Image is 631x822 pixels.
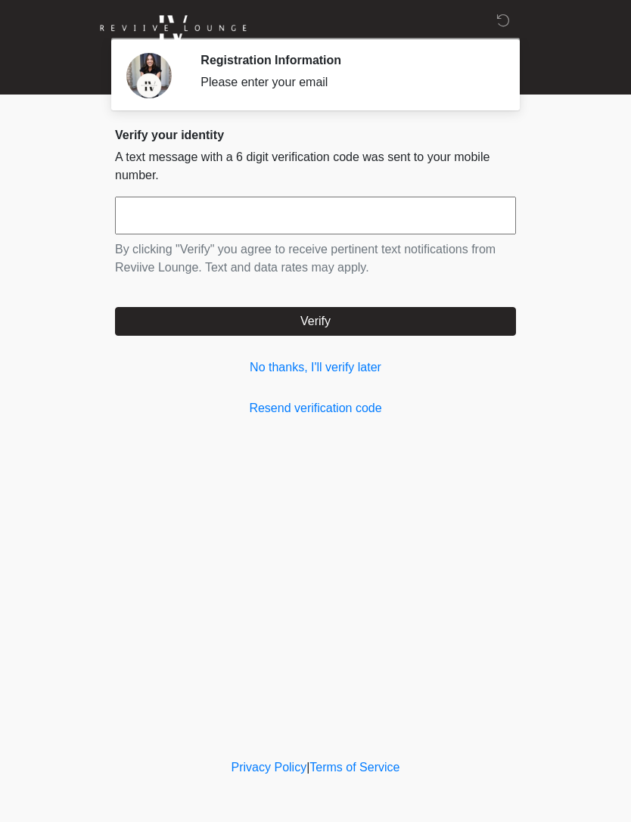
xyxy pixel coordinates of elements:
[115,358,516,377] a: No thanks, I'll verify later
[232,761,307,774] a: Privacy Policy
[115,128,516,142] h2: Verify your identity
[115,240,516,277] p: By clicking "Verify" you agree to receive pertinent text notifications from Reviive Lounge. Text ...
[100,11,247,45] img: Reviive Lounge Logo
[200,73,493,92] div: Please enter your email
[126,53,172,98] img: Agent Avatar
[115,307,516,336] button: Verify
[115,148,516,185] p: A text message with a 6 digit verification code was sent to your mobile number.
[115,399,516,417] a: Resend verification code
[306,761,309,774] a: |
[309,761,399,774] a: Terms of Service
[200,53,493,67] h2: Registration Information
